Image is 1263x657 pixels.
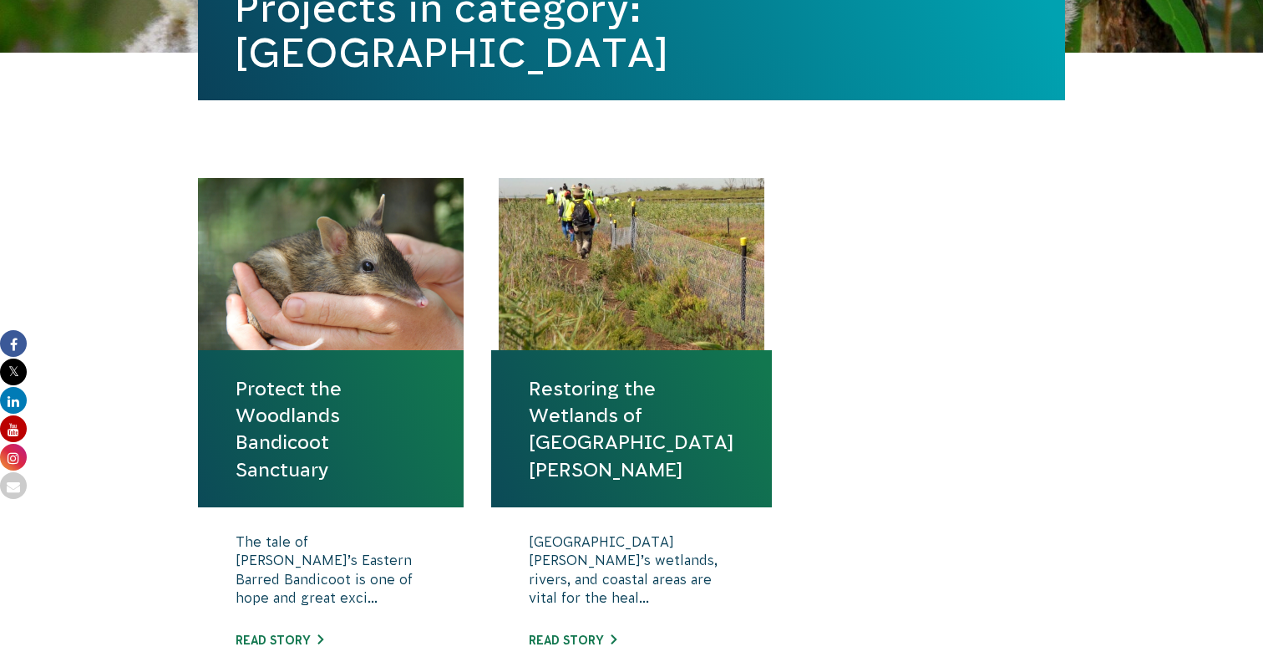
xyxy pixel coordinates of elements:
p: [GEOGRAPHIC_DATA][PERSON_NAME]’s wetlands, rivers, and coastal areas are vital for the heal... [529,532,734,616]
p: The tale of [PERSON_NAME]’s Eastern Barred Bandicoot is one of hope and great exci... [236,532,426,616]
a: Read story [236,634,323,647]
a: Restoring the Wetlands of [GEOGRAPHIC_DATA][PERSON_NAME] [529,375,734,483]
a: Read story [529,634,616,647]
a: Protect the Woodlands Bandicoot Sanctuary [236,375,426,483]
